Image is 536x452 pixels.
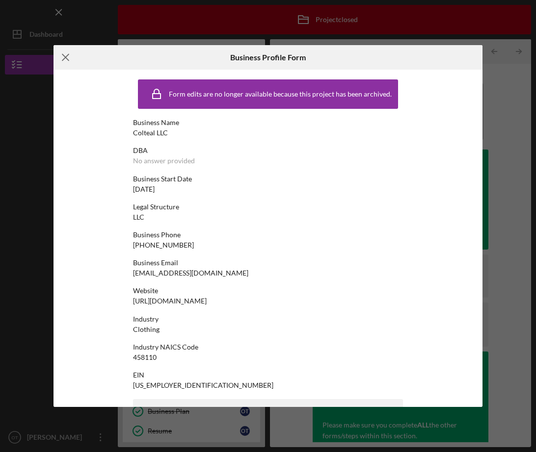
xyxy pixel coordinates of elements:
[133,185,155,193] div: [DATE]
[133,259,403,267] div: Business Email
[133,203,403,211] div: Legal Structure
[133,119,403,126] div: Business Name
[133,213,144,221] div: LLC
[133,297,207,305] div: [URL][DOMAIN_NAME]
[133,315,403,323] div: Industry
[133,326,160,333] div: Clothing
[133,175,403,183] div: Business Start Date
[133,241,194,249] div: [PHONE_NUMBER]
[133,381,273,389] div: [US_EMPLOYER_IDENTIFICATION_NUMBER]
[169,90,392,98] div: Form edits are no longer available because this project has been archived.
[133,147,403,154] div: DBA
[133,157,195,165] div: No answer provided
[133,129,168,137] div: Colteal LLC
[133,287,403,295] div: Website
[133,371,403,379] div: EIN
[230,53,306,62] h6: Business Profile Form
[133,353,157,361] div: 458110
[133,231,403,239] div: Business Phone
[133,269,248,277] div: [EMAIL_ADDRESS][DOMAIN_NAME]
[133,343,403,351] div: Industry NAICS Code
